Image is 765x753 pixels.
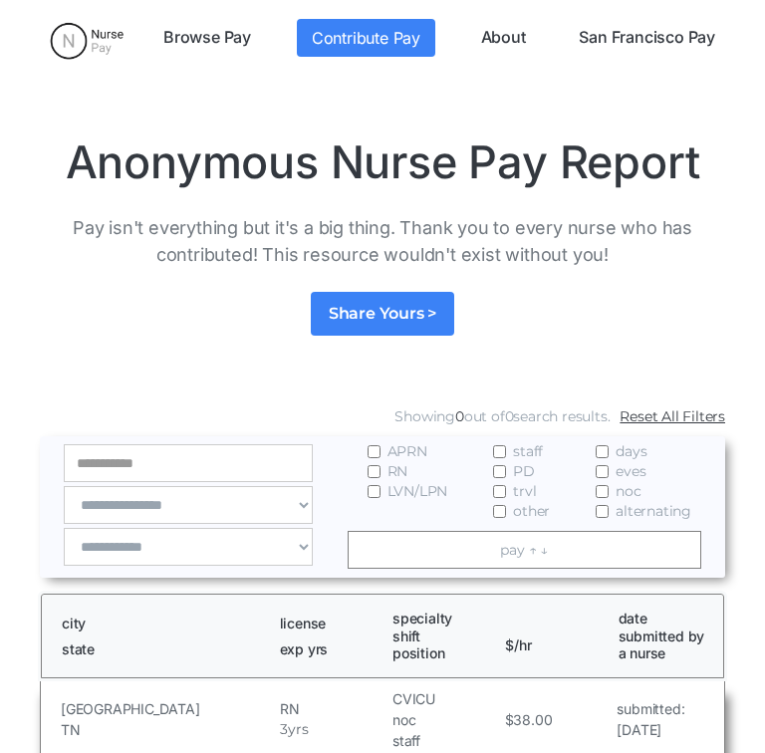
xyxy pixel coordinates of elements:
input: RN [368,465,381,478]
a: submitted:[DATE] [617,698,684,740]
span: noc [616,481,640,501]
a: Reset All Filters [620,406,725,426]
a: About [473,19,534,57]
span: other [513,501,550,521]
input: alternating [596,505,609,518]
a: Contribute Pay [297,19,435,57]
h5: noc [392,709,500,730]
h1: specialty [392,610,487,627]
h1: Anonymous Nurse Pay Report [40,134,725,190]
span: days [616,441,646,461]
h1: license [280,615,375,632]
h1: city [62,615,262,632]
input: other [493,505,506,518]
span: 0 [505,407,514,425]
span: 0 [455,407,464,425]
a: San Francisco Pay [571,19,723,57]
a: Share Yours > [311,292,454,336]
span: APRN [387,441,427,461]
h1: $/hr [505,619,600,653]
input: PD [493,465,506,478]
input: trvl [493,485,506,498]
h5: [GEOGRAPHIC_DATA] [61,698,275,719]
input: LVN/LPN [368,485,381,498]
h1: state [62,640,262,658]
h1: shift [392,627,487,645]
h5: CVICU [392,688,500,709]
span: LVN/LPN [387,481,448,501]
h5: 38.00 [513,709,552,730]
span: alternating [616,501,691,521]
input: noc [596,485,609,498]
h5: $ [505,709,514,730]
span: staff [513,441,543,461]
input: eves [596,465,609,478]
span: PD [513,461,535,481]
h5: [DATE] [617,719,684,740]
h5: submitted: [617,698,684,719]
p: Pay isn't everything but it's a big thing. Thank you to every nurse who has contributed! This res... [40,214,725,268]
div: Showing out of search results. [394,406,610,426]
h5: RN [280,698,387,719]
h1: position [392,644,487,662]
h5: TN [61,719,275,740]
span: RN [387,461,408,481]
input: staff [493,445,506,458]
h5: staff [392,730,500,751]
span: eves [616,461,645,481]
input: days [596,445,609,458]
input: APRN [368,445,381,458]
span: trvl [513,481,536,501]
a: pay ↑ ↓ [348,531,701,569]
h1: exp yrs [280,640,375,658]
a: Browse Pay [155,19,259,57]
h1: date submitted by a nurse [619,610,713,662]
h5: 3 [280,719,288,740]
h5: yrs [288,719,308,740]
